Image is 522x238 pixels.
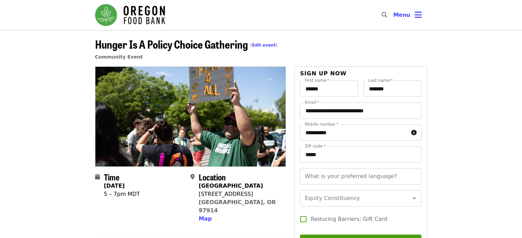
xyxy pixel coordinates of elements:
a: [GEOGRAPHIC_DATA], OR 97914 [199,199,276,214]
input: First name [300,80,358,97]
input: ZIP code [300,146,421,163]
span: Time [104,171,119,183]
i: map-marker-alt icon [190,174,195,180]
input: Last name [363,80,421,97]
input: Search [391,7,397,23]
i: circle-info icon [411,129,417,136]
i: search icon [382,12,387,18]
span: [ ] [251,43,278,48]
span: Menu [393,12,410,18]
i: calendar icon [95,174,100,180]
i: bars icon [415,10,422,20]
span: Sign up now [300,70,347,77]
label: Mobile number [305,122,338,126]
button: Open [409,193,419,203]
span: Hunger Is A Policy Choice Gathering [95,36,278,52]
img: Oregon Food Bank - Home [95,4,165,26]
span: Map [199,215,212,222]
div: 5 – 7pm MDT [104,190,140,198]
span: Location [199,171,226,183]
label: ZIP code [305,144,325,148]
input: Mobile number [300,124,408,141]
label: Last name [368,78,393,83]
input: What is your preferred language? [300,168,421,185]
strong: [DATE] [104,183,125,189]
img: Hunger Is A Policy Choice Gathering organized by Oregon Food Bank [95,67,286,166]
a: Edit event [252,43,276,48]
a: Community Event [95,54,143,60]
input: Email [300,102,421,119]
button: Toggle account menu [388,7,427,23]
button: Map [199,215,212,223]
strong: [GEOGRAPHIC_DATA] [199,183,263,189]
label: Email [305,100,319,104]
label: First name [305,78,329,83]
span: Reducing Barriers: Gift Card [311,215,387,223]
div: [STREET_ADDRESS] [199,190,280,198]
